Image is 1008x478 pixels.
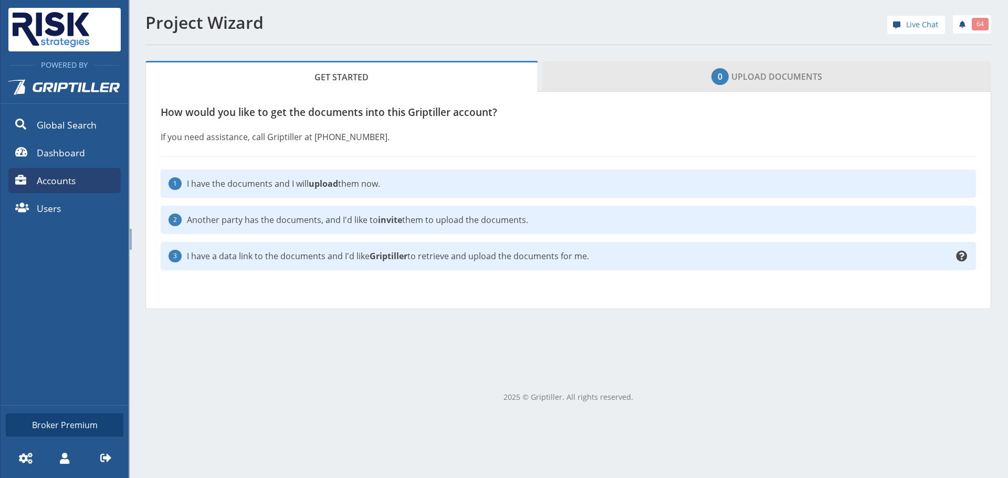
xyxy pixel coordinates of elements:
a: Upload Documents [542,61,992,92]
span: Live Chat [906,19,938,30]
img: Risk Strategies Company [8,8,93,51]
span: 0 [718,70,722,83]
div: help [887,16,945,37]
span: Users [37,201,61,215]
span: 3 [173,251,177,261]
a: Users [8,196,121,221]
a: 64 [953,15,991,34]
a: Broker Premium [6,413,123,437]
p: If you need assistance, call Griptiller at [PHONE_NUMBER]. [161,131,976,143]
strong: Griptiller [370,250,407,262]
p: 2025 © Griptiller. All rights reserved. [145,391,991,403]
a: Griptiller [1,71,129,110]
span: Global Search [37,118,97,132]
span: Get Started [314,67,369,88]
span: 2 [173,215,177,225]
div: notifications [945,13,991,34]
p: Another party has the documents, and I'd like to them to upload the documents. [187,214,968,226]
strong: invite [378,214,402,226]
strong: upload [309,178,338,189]
h1: Project Wizard [145,13,562,32]
span: Powered By [36,60,93,70]
h5: How would you like to get the documents into this Griptiller account? [161,107,976,118]
p: I have a data link to the documents and I'd like to retrieve and upload the documents for me. [187,250,955,262]
span: Dashboard [37,146,85,160]
a: Live Chat [887,16,945,34]
a: Dashboard [8,140,121,165]
span: 1 [173,179,177,188]
span: 64 [976,19,984,29]
span: Accounts [37,174,76,187]
a: Global Search [8,112,121,137]
a: Accounts [8,168,121,193]
p: I have the documents and I will them now. [187,177,968,190]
